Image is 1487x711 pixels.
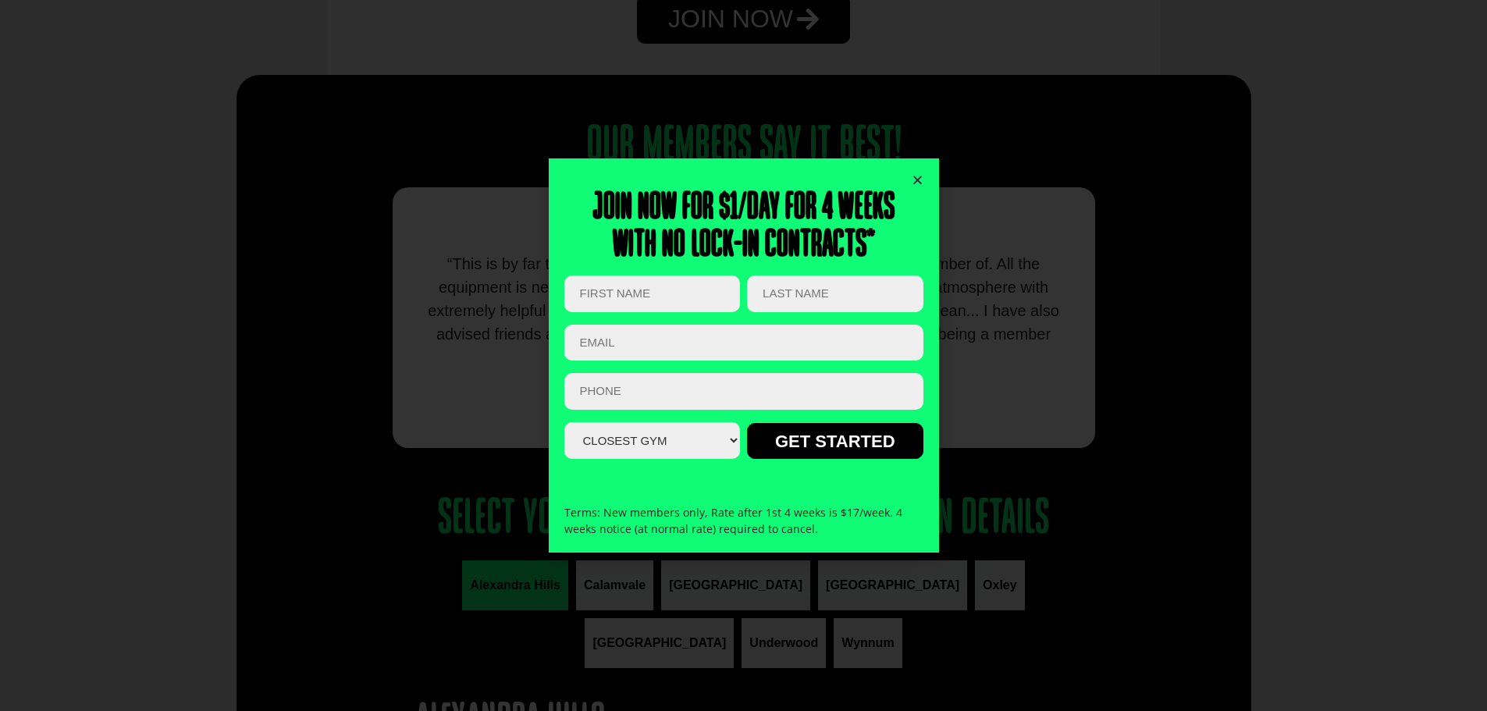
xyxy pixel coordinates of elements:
[564,325,923,361] input: Email
[564,373,923,410] input: PHONE
[564,276,740,312] input: FIRST NAME
[747,276,923,312] input: LAST NAME
[912,174,923,186] a: Close
[564,190,923,265] h2: Join now for $1/day for 4 weeks With no lock-in contracts*
[747,423,923,459] input: GET STARTED
[564,489,923,553] div: Terms: New members only, Rate after 1st 4 weeks is $17/week. 4 weeks notice (at normal rate) requ...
